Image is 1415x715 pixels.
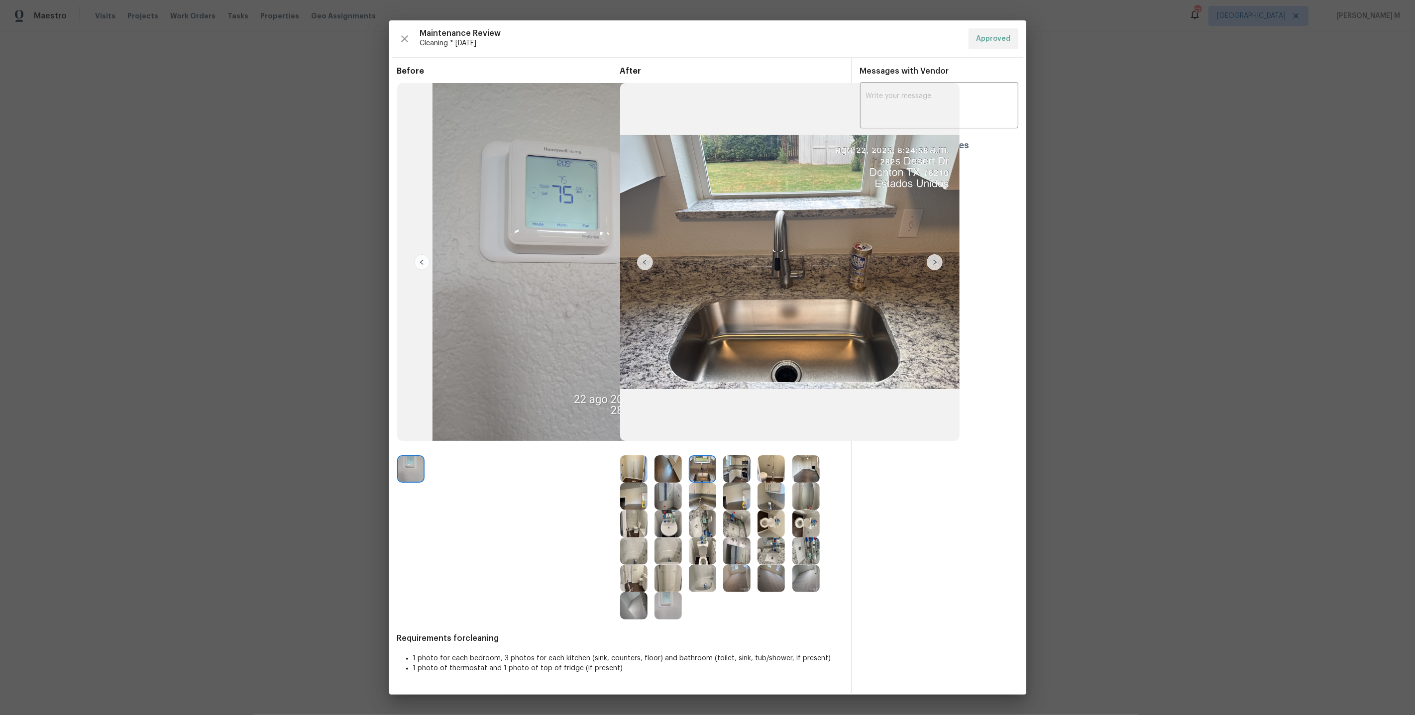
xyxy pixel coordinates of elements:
[397,66,620,76] span: Before
[413,653,843,663] li: 1 photo for each bedroom, 3 photos for each kitchen (sink, counters, floor) and bathroom (toilet,...
[397,633,843,643] span: Requirements for cleaning
[620,66,843,76] span: After
[413,663,843,673] li: 1 photo of thermostat and 1 photo of top of fridge (if present)
[637,254,653,270] img: left-chevron-button-url
[414,254,430,270] img: left-chevron-button-url
[860,67,949,75] span: Messages with Vendor
[420,38,961,48] span: Cleaning * [DATE]
[927,254,943,270] img: right-chevron-button-url
[420,28,961,38] span: Maintenance Review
